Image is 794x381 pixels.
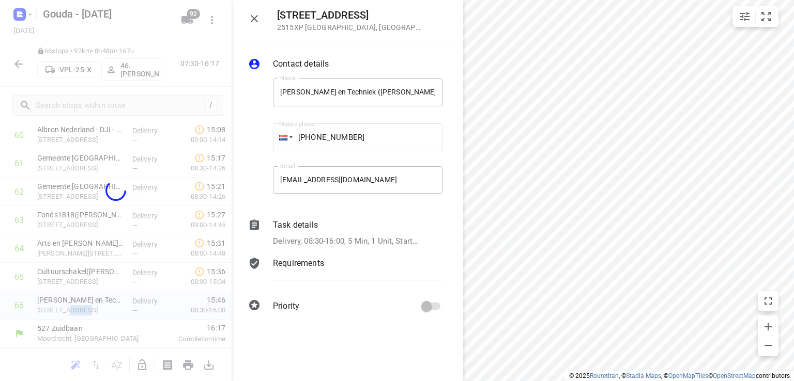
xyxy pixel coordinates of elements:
[248,58,442,72] div: Contact details
[735,6,755,27] button: Map settings
[279,121,314,127] label: Mobile phone
[273,257,324,269] p: Requirements
[273,58,329,70] p: Contact details
[273,123,442,151] input: 1 (702) 123-4567
[713,372,756,379] a: OpenStreetMap
[273,123,293,151] div: Netherlands: + 31
[668,372,708,379] a: OpenMapTiles
[590,372,619,379] a: Routetitan
[626,372,661,379] a: Stadia Maps
[277,23,422,31] p: 2515XP [GEOGRAPHIC_DATA] , [GEOGRAPHIC_DATA]
[248,257,442,288] div: Requirements
[732,6,778,27] div: small contained button group
[756,6,776,27] button: Fit zoom
[248,219,442,247] div: Task detailsDelivery, 08:30-16:00, 5 Min, 1 Unit, Startdatum: [DATE]. Welkom bij een nieuwe klant...
[277,9,422,21] h5: [STREET_ADDRESS]
[569,372,790,379] li: © 2025 , © , © © contributors
[273,300,299,312] p: Priority
[244,8,265,29] button: Close
[273,235,420,247] p: Delivery, 08:30-16:00, 5 Min, 1 Unit, Startdatum: [DATE]. Welkom bij een nieuwe klant! Fruiteraar...
[273,219,318,231] p: Task details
